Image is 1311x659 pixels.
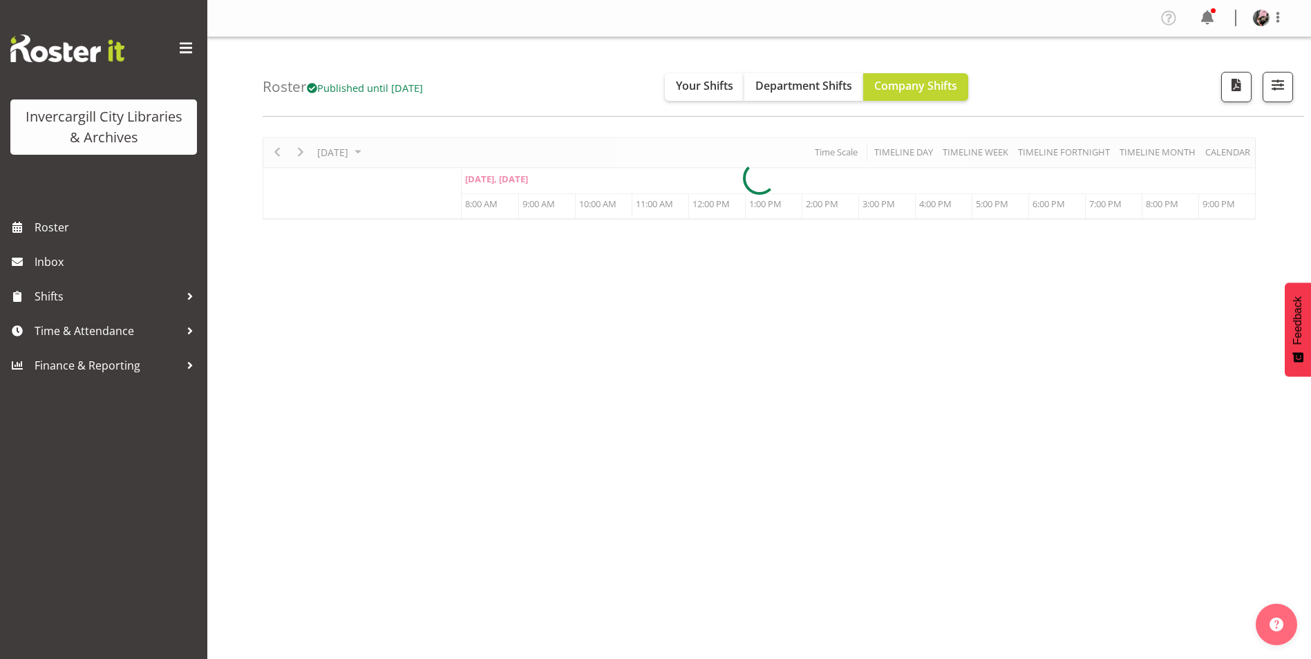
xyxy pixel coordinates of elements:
span: Company Shifts [874,78,957,93]
button: Feedback - Show survey [1285,283,1311,376]
span: Inbox [35,251,200,272]
button: Your Shifts [665,73,744,101]
img: Rosterit website logo [10,35,124,62]
span: Published until [DATE] [307,81,423,95]
span: Finance & Reporting [35,355,180,376]
span: Roster [35,217,200,238]
button: Department Shifts [744,73,863,101]
img: help-xxl-2.png [1270,618,1283,631]
span: Department Shifts [755,78,852,93]
button: Filter Shifts [1263,72,1293,102]
span: Your Shifts [676,78,733,93]
span: Time & Attendance [35,321,180,341]
button: Company Shifts [863,73,968,101]
button: Download a PDF of the roster for the current day [1221,72,1252,102]
span: Shifts [35,286,180,307]
div: Invercargill City Libraries & Archives [24,106,183,148]
span: Feedback [1292,296,1304,345]
img: keyu-chenf658e1896ed4c5c14a0b283e0d53a179.png [1253,10,1270,26]
h4: Roster [263,79,423,95]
